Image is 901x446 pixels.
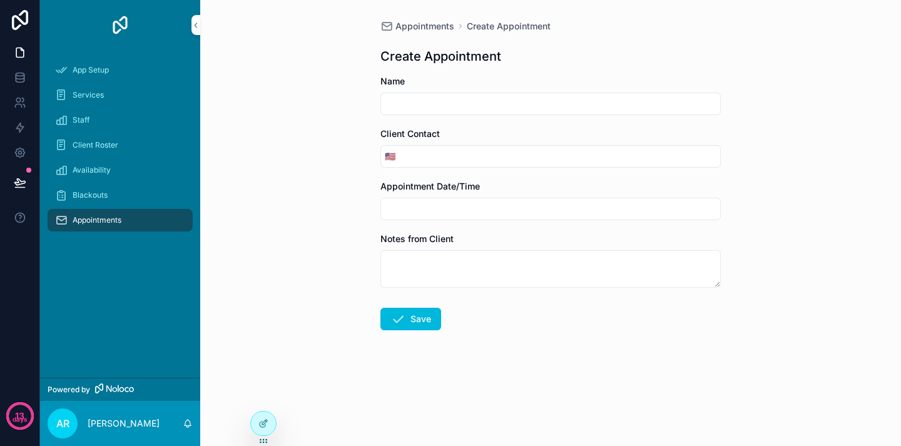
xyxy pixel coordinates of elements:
span: App Setup [73,65,109,75]
button: Select Button [381,145,399,168]
a: Appointments [48,209,193,231]
a: Blackouts [48,184,193,206]
a: Staff [48,109,193,131]
a: Appointments [380,20,454,33]
span: AR [56,416,69,431]
span: Notes from Client [380,233,454,244]
a: Create Appointment [467,20,551,33]
span: Services [73,90,104,100]
a: Services [48,84,193,106]
button: Save [380,308,441,330]
span: Blackouts [73,190,108,200]
span: Appointment Date/Time [380,181,480,191]
span: Staff [73,115,89,125]
span: Appointments [73,215,121,225]
span: Client Roster [73,140,118,150]
a: App Setup [48,59,193,81]
a: Availability [48,159,193,181]
h1: Create Appointment [380,48,501,65]
span: 🇺🇸 [385,150,395,163]
a: Client Roster [48,134,193,156]
span: Powered by [48,385,90,395]
div: scrollable content [40,50,200,248]
span: Client Contact [380,128,440,139]
p: [PERSON_NAME] [88,417,160,430]
span: Name [380,76,405,86]
img: App logo [110,15,130,35]
p: 13 [15,410,24,422]
span: Availability [73,165,111,175]
span: Appointments [395,20,454,33]
a: Powered by [40,378,200,401]
p: days [13,415,28,425]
